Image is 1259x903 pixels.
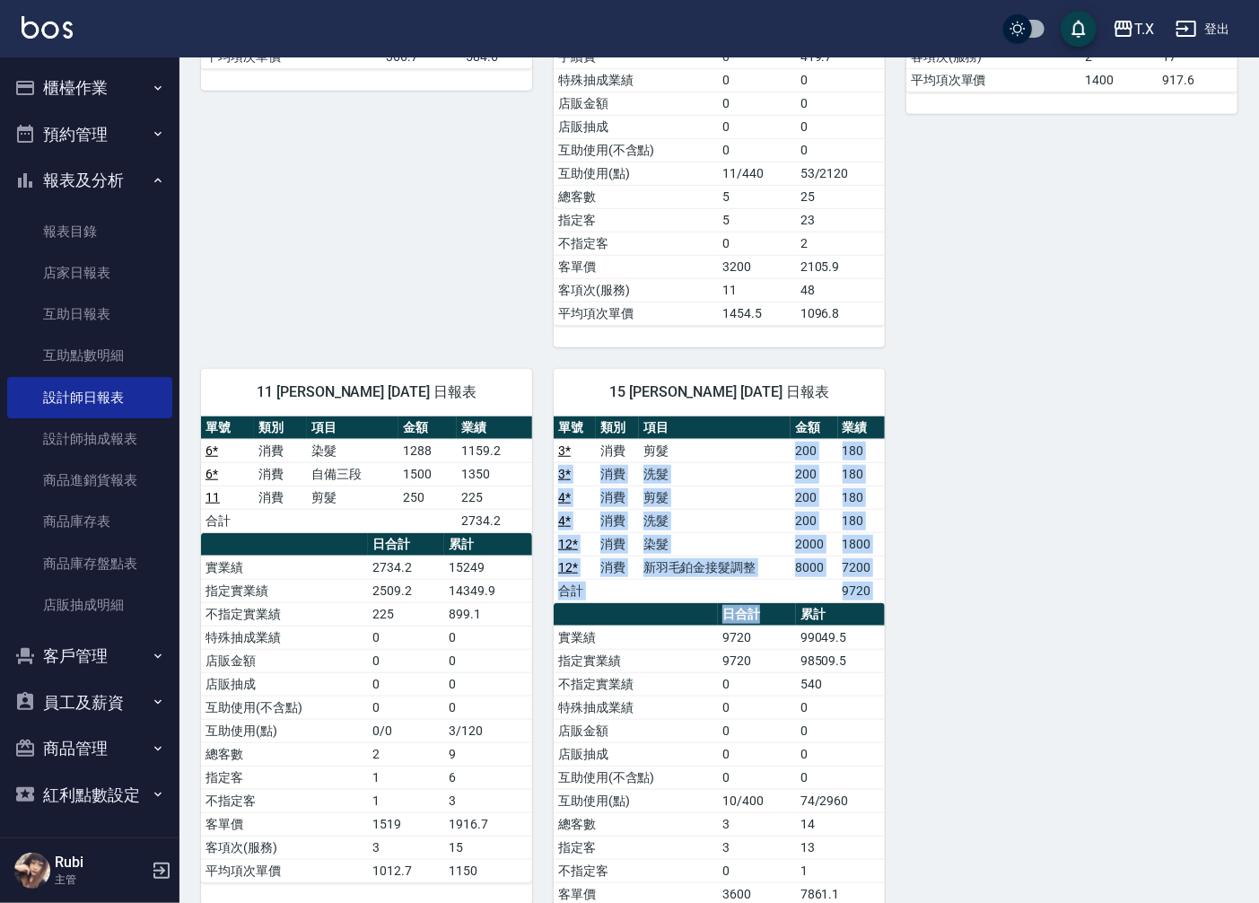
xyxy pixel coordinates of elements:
td: 0 [368,626,444,649]
a: 互助日報表 [7,294,172,335]
td: 不指定客 [554,859,718,882]
td: 0 [796,719,885,742]
td: 消費 [254,462,307,486]
td: 0 [718,115,796,138]
td: 6 [444,766,532,789]
td: 消費 [596,439,638,462]
button: T.X [1106,11,1161,48]
td: 消費 [596,556,638,579]
a: 互助點數明細 [7,335,172,376]
td: 200 [791,509,837,532]
th: 類別 [254,416,307,440]
td: 0/0 [368,719,444,742]
td: 0 [796,742,885,766]
td: 0 [796,115,885,138]
td: 剪髮 [639,439,791,462]
td: 總客數 [201,742,368,766]
td: 1519 [368,812,444,836]
td: 3 [368,836,444,859]
td: 消費 [596,509,638,532]
th: 累計 [796,603,885,627]
a: 設計師抽成報表 [7,418,172,460]
td: 不指定客 [554,232,718,255]
a: 設計師日報表 [7,377,172,418]
a: 商品庫存盤點表 [7,543,172,584]
td: 1096.8 [796,302,885,325]
button: 預約管理 [7,111,172,158]
td: 互助使用(點) [554,162,718,185]
td: 總客數 [554,185,718,208]
td: 消費 [596,532,638,556]
td: 13 [796,836,885,859]
td: 0 [444,649,532,672]
td: 0 [718,68,796,92]
th: 業績 [457,416,532,440]
td: 9720 [718,626,796,649]
button: 報表及分析 [7,157,172,204]
td: 互助使用(不含點) [201,696,368,719]
td: 3 [718,836,796,859]
td: 特殊抽成業績 [201,626,368,649]
td: 染髮 [639,532,791,556]
td: 0 [718,766,796,789]
td: 2000 [791,532,837,556]
td: 不指定客 [201,789,368,812]
td: 11 [718,278,796,302]
td: 互助使用(點) [554,789,718,812]
td: 2734.2 [368,556,444,579]
td: 互助使用(不含點) [554,138,718,162]
td: 1454.5 [718,302,796,325]
button: 客戶管理 [7,633,172,679]
div: T.X [1134,18,1154,40]
a: 店販抽成明細 [7,584,172,626]
td: 平均項次單價 [554,302,718,325]
td: 客單價 [554,255,718,278]
td: 2105.9 [796,255,885,278]
td: 180 [838,509,885,532]
td: 剪髮 [639,486,791,509]
td: 1800 [838,532,885,556]
td: 200 [791,462,837,486]
th: 日合計 [718,603,796,627]
td: 11/440 [718,162,796,185]
td: 消費 [596,462,638,486]
td: 99049.5 [796,626,885,649]
td: 7200 [838,556,885,579]
td: 98509.5 [796,649,885,672]
td: 0 [718,232,796,255]
td: 1 [796,859,885,882]
td: 0 [368,696,444,719]
td: 不指定實業績 [554,672,718,696]
td: 消費 [254,439,307,462]
td: 自備三段 [307,462,398,486]
a: 商品進銷貨報表 [7,460,172,501]
button: 登出 [1168,13,1237,46]
td: 合計 [554,579,596,602]
td: 客項次(服務) [201,836,368,859]
td: 8000 [791,556,837,579]
td: 1916.7 [444,812,532,836]
td: 實業績 [201,556,368,579]
td: 特殊抽成業績 [554,696,718,719]
td: 合計 [201,509,254,532]
td: 0 [796,68,885,92]
td: 剪髮 [307,486,398,509]
td: 店販金額 [554,92,718,115]
td: 200 [791,439,837,462]
td: 9 [444,742,532,766]
td: 5 [718,208,796,232]
td: 14349.9 [444,579,532,602]
td: 0 [368,672,444,696]
td: 1288 [398,439,457,462]
td: 指定客 [201,766,368,789]
td: 0 [796,696,885,719]
td: 1500 [398,462,457,486]
th: 金額 [398,416,457,440]
td: 平均項次單價 [906,68,1080,92]
td: 店販抽成 [554,742,718,766]
table: a dense table [201,416,532,533]
td: 0 [368,649,444,672]
button: 商品管理 [7,725,172,772]
td: 指定客 [554,836,718,859]
td: 0 [444,626,532,649]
